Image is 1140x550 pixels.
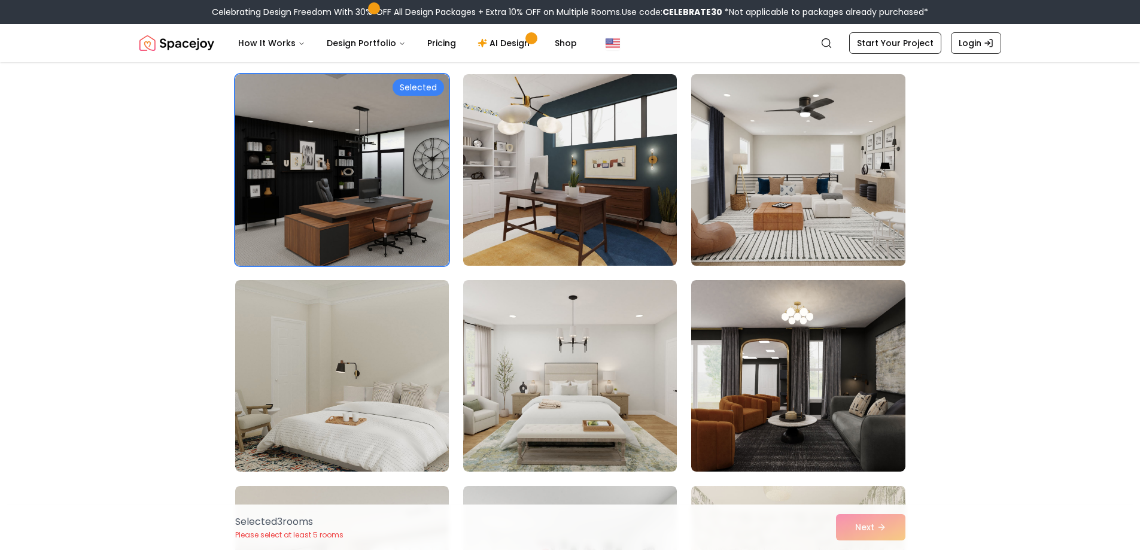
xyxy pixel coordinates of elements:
[229,31,315,55] button: How It Works
[212,6,928,18] div: Celebrating Design Freedom With 30% OFF All Design Packages + Extra 10% OFF on Multiple Rooms.
[622,6,722,18] span: Use code:
[235,74,449,266] img: Room room-25
[235,515,343,529] p: Selected 3 room s
[686,69,910,271] img: Room room-27
[393,79,444,96] div: Selected
[849,32,941,54] a: Start Your Project
[691,280,905,472] img: Room room-30
[545,31,586,55] a: Shop
[235,530,343,540] p: Please select at least 5 rooms
[418,31,466,55] a: Pricing
[139,24,1001,62] nav: Global
[722,6,928,18] span: *Not applicable to packages already purchased*
[317,31,415,55] button: Design Portfolio
[139,31,214,55] a: Spacejoy
[951,32,1001,54] a: Login
[463,74,677,266] img: Room room-26
[139,31,214,55] img: Spacejoy Logo
[463,280,677,472] img: Room room-29
[468,31,543,55] a: AI Design
[229,31,586,55] nav: Main
[662,6,722,18] b: CELEBRATE30
[235,280,449,472] img: Room room-28
[606,36,620,50] img: United States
